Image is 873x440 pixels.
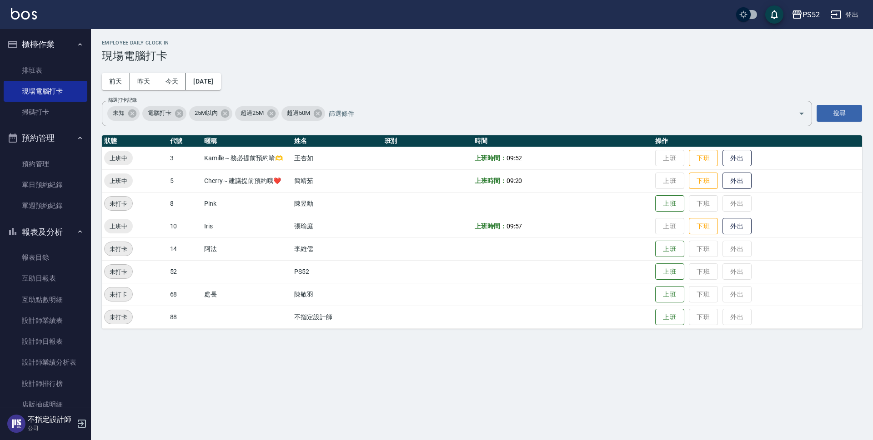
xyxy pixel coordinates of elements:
[827,6,862,23] button: 登出
[102,73,130,90] button: 前天
[105,267,132,277] span: 未打卡
[794,106,809,121] button: Open
[142,106,186,121] div: 電腦打卡
[326,105,783,121] input: 篩選條件
[4,81,87,102] a: 現場電腦打卡
[107,106,140,121] div: 未知
[189,109,223,118] span: 25M以內
[722,218,752,235] button: 外出
[292,169,382,192] td: 簡靖茹
[817,105,862,122] button: 搜尋
[4,394,87,415] a: 店販抽成明細
[4,102,87,123] a: 掃碼打卡
[168,192,202,215] td: 8
[472,135,653,147] th: 時間
[4,126,87,150] button: 預約管理
[292,237,382,260] td: 李維儒
[655,195,684,212] button: 上班
[4,247,87,268] a: 報表目錄
[292,260,382,283] td: PS52
[107,109,130,118] span: 未知
[168,260,202,283] td: 52
[202,283,292,306] td: 處長
[655,241,684,257] button: 上班
[158,73,186,90] button: 今天
[4,289,87,310] a: 互助點數明細
[292,147,382,169] td: 王杏如
[4,352,87,373] a: 設計師業績分析表
[507,222,522,230] span: 09:57
[168,147,202,169] td: 3
[689,150,718,167] button: 下班
[292,135,382,147] th: 姓名
[102,49,862,62] h3: 現場電腦打卡
[104,153,133,163] span: 上班中
[202,147,292,169] td: Kamille～務必提前預約唷🫶
[722,150,752,167] button: 外出
[202,169,292,192] td: Cherry～建議提前預約哦❤️
[105,290,132,299] span: 未打卡
[4,60,87,81] a: 排班表
[168,135,202,147] th: 代號
[507,177,522,184] span: 09:20
[382,135,472,147] th: 班別
[168,169,202,192] td: 5
[292,283,382,306] td: 陳敬羽
[281,109,316,118] span: 超過50M
[105,244,132,254] span: 未打卡
[4,310,87,331] a: 設計師業績表
[130,73,158,90] button: 昨天
[28,424,74,432] p: 公司
[202,135,292,147] th: 暱稱
[11,8,37,20] img: Logo
[104,176,133,186] span: 上班中
[655,309,684,326] button: 上班
[235,109,269,118] span: 超過25M
[292,192,382,215] td: 陳昱勳
[4,195,87,216] a: 單週預約紀錄
[689,218,718,235] button: 下班
[7,415,25,433] img: Person
[168,283,202,306] td: 68
[168,215,202,237] td: 10
[168,306,202,328] td: 88
[4,220,87,244] button: 報表及分析
[235,106,279,121] div: 超過25M
[292,215,382,237] td: 張瑜庭
[507,154,522,162] span: 09:52
[104,222,133,231] span: 上班中
[4,268,87,289] a: 互助日報表
[765,5,783,24] button: save
[105,312,132,322] span: 未打卡
[475,177,507,184] b: 上班時間：
[4,33,87,56] button: 櫃檯作業
[4,153,87,174] a: 預約管理
[475,154,507,162] b: 上班時間：
[108,97,137,104] label: 篩選打卡記錄
[281,106,325,121] div: 超過50M
[292,306,382,328] td: 不指定設計師
[142,109,177,118] span: 電腦打卡
[689,173,718,189] button: 下班
[102,135,168,147] th: 狀態
[475,222,507,230] b: 上班時間：
[655,263,684,280] button: 上班
[655,286,684,303] button: 上班
[189,106,233,121] div: 25M以內
[28,415,74,424] h5: 不指定設計師
[202,192,292,215] td: Pink
[4,331,87,352] a: 設計師日報表
[653,135,862,147] th: 操作
[168,237,202,260] td: 14
[803,9,820,20] div: PS52
[105,199,132,208] span: 未打卡
[202,215,292,237] td: Iris
[722,173,752,189] button: 外出
[102,40,862,46] h2: Employee Daily Clock In
[202,237,292,260] td: 阿法
[4,174,87,195] a: 單日預約紀錄
[4,373,87,394] a: 設計師排行榜
[788,5,823,24] button: PS52
[186,73,221,90] button: [DATE]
